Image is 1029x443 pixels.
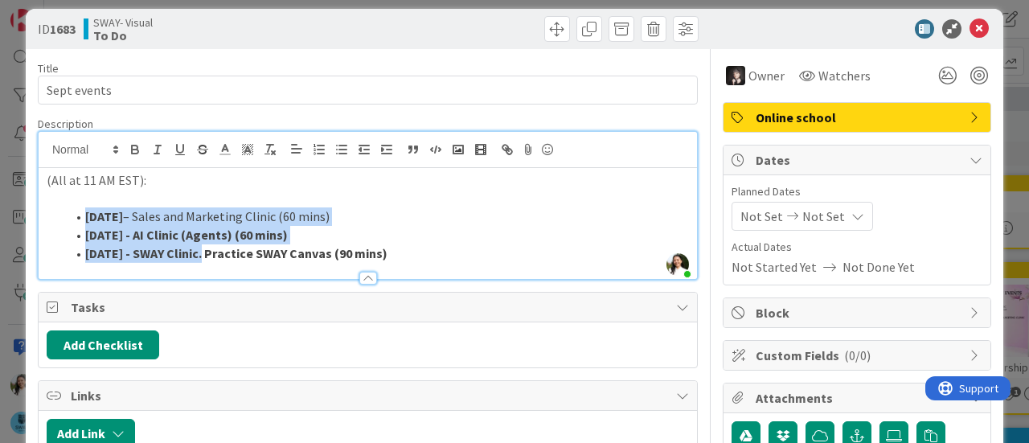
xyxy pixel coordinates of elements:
span: Tasks [71,297,668,317]
span: ( 0/0 ) [844,347,871,363]
span: SWAY- Visual [93,16,153,29]
img: oBudH3TQPXa0d4SpI6uEJAqTHpcXZSn3.jpg [666,253,689,276]
span: Support [34,2,73,22]
input: type card name here... [38,76,698,105]
strong: [DATE] - SWAY Clinic. Practice SWAY Canvas (90 mins) [85,245,387,261]
span: Planned Dates [732,183,982,200]
span: Custom Fields [756,346,961,365]
span: Attachments [756,388,961,408]
span: Not Set [740,207,783,226]
span: Not Started Yet [732,257,817,277]
span: Actual Dates [732,239,982,256]
b: 1683 [50,21,76,37]
p: (All at 11 AM EST): [47,171,689,190]
span: Owner [748,66,785,85]
span: Description [38,117,93,131]
strong: [DATE] - AI Clinic (Agents) (60 mins) [85,227,288,243]
span: Not Done Yet [842,257,915,277]
img: BN [726,66,745,85]
span: Links [71,386,668,405]
span: Watchers [818,66,871,85]
span: Dates [756,150,961,170]
span: Online school [756,108,961,127]
label: Title [38,61,59,76]
strong: [DATE] [85,208,123,224]
span: Block [756,303,961,322]
li: – Sales and Marketing Clinic (60 mins) [66,207,689,226]
button: Add Checklist [47,330,159,359]
span: Not Set [802,207,845,226]
span: ID [38,19,76,39]
b: To Do [93,29,153,42]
